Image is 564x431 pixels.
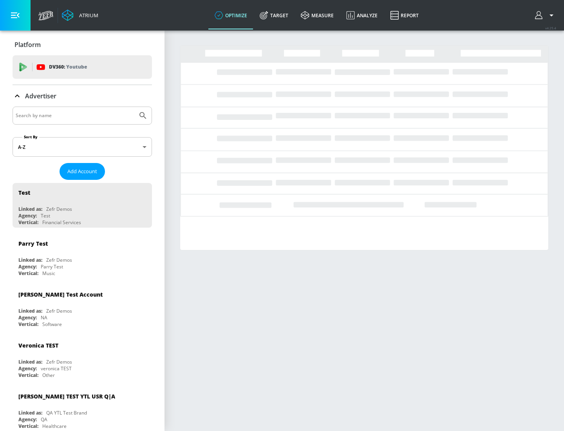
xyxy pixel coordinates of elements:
[66,63,87,71] p: Youtube
[18,393,115,400] div: [PERSON_NAME] TEST YTL USR Q|A
[18,206,42,212] div: Linked as:
[295,1,340,29] a: measure
[67,167,97,176] span: Add Account
[253,1,295,29] a: Target
[41,365,72,372] div: veronica TEST
[42,219,81,226] div: Financial Services
[13,183,152,228] div: TestLinked as:Zefr DemosAgency:TestVertical:Financial Services
[41,314,47,321] div: NA
[42,372,55,378] div: Other
[208,1,253,29] a: optimize
[18,291,103,298] div: [PERSON_NAME] Test Account
[18,308,42,314] div: Linked as:
[41,263,63,270] div: Parry Test
[18,416,37,423] div: Agency:
[41,212,50,219] div: Test
[18,240,48,247] div: Parry Test
[16,110,134,121] input: Search by name
[545,26,556,30] span: v 4.25.4
[14,40,41,49] p: Platform
[340,1,384,29] a: Analyze
[62,9,98,21] a: Atrium
[18,270,38,277] div: Vertical:
[46,359,72,365] div: Zefr Demos
[18,409,42,416] div: Linked as:
[46,206,72,212] div: Zefr Demos
[13,85,152,107] div: Advertiser
[13,285,152,330] div: [PERSON_NAME] Test AccountLinked as:Zefr DemosAgency:NAVertical:Software
[13,55,152,79] div: DV360: Youtube
[46,257,72,263] div: Zefr Demos
[18,219,38,226] div: Vertical:
[18,314,37,321] div: Agency:
[18,342,58,349] div: Veronica TEST
[46,409,87,416] div: QA YTL Test Brand
[60,163,105,180] button: Add Account
[49,63,87,71] p: DV360:
[42,270,55,277] div: Music
[18,189,30,196] div: Test
[18,359,42,365] div: Linked as:
[41,416,47,423] div: QA
[13,234,152,279] div: Parry TestLinked as:Zefr DemosAgency:Parry TestVertical:Music
[18,423,38,429] div: Vertical:
[22,134,39,139] label: Sort By
[18,372,38,378] div: Vertical:
[46,308,72,314] div: Zefr Demos
[384,1,425,29] a: Report
[25,92,56,100] p: Advertiser
[18,257,42,263] div: Linked as:
[18,365,37,372] div: Agency:
[18,263,37,270] div: Agency:
[76,12,98,19] div: Atrium
[13,336,152,380] div: Veronica TESTLinked as:Zefr DemosAgency:veronica TESTVertical:Other
[42,321,62,328] div: Software
[13,137,152,157] div: A-Z
[42,423,67,429] div: Healthcare
[18,212,37,219] div: Agency:
[18,321,38,328] div: Vertical:
[13,34,152,56] div: Platform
